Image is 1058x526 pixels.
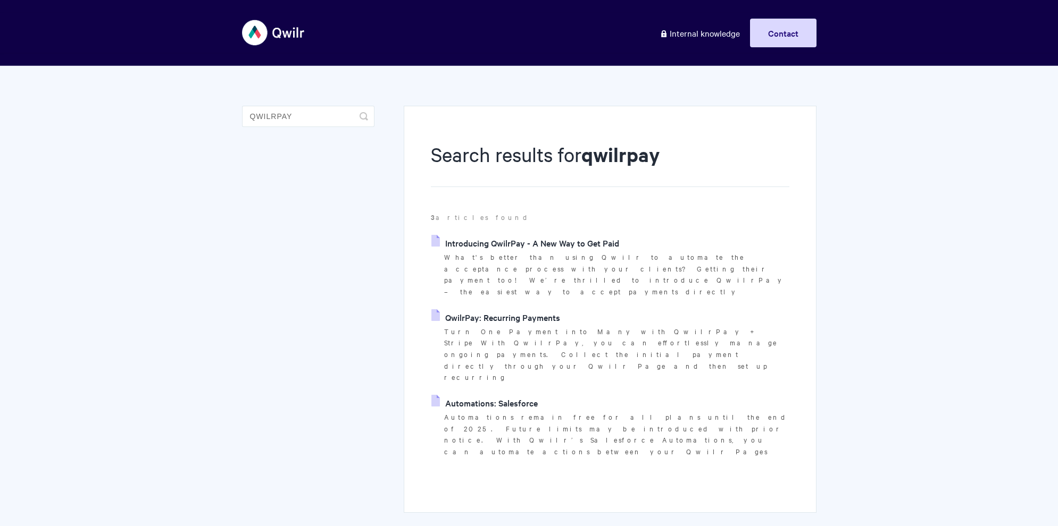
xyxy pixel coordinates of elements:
[431,212,436,222] strong: 3
[431,395,538,411] a: Automations: Salesforce
[581,141,660,167] strong: qwilrpay
[652,19,748,47] a: Internal knowledge
[431,235,619,251] a: Introducing QwilrPay - A New Way to Get Paid
[242,13,305,53] img: Qwilr Help Center
[431,309,560,325] a: QwilrPay: Recurring Payments
[444,411,789,457] p: Automations remain free for all plans until the end of 2025. Future limits may be introduced with...
[431,141,789,187] h1: Search results for
[444,251,789,298] p: What's better than using Qwilr to automate the acceptance process with your clients? Getting thei...
[431,211,789,223] p: articles found
[242,106,374,127] input: Search
[444,326,789,384] p: Turn One Payment into Many with QwilrPay + Stripe With QwilrPay, you can effortlessly manage ongo...
[750,19,817,47] a: Contact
